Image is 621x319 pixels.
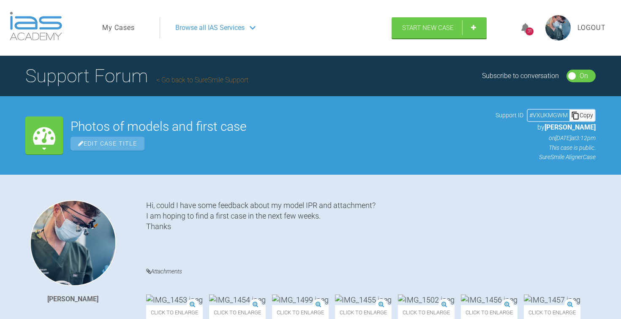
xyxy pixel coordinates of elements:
[47,294,98,305] div: [PERSON_NAME]
[569,110,595,121] div: Copy
[526,27,534,35] div: 31
[496,122,596,133] p: by
[30,200,116,286] img: Thomas Dobson
[398,295,455,305] img: IMG_1502.jpeg
[156,76,248,84] a: Go back to SureSmile Support
[496,152,596,162] p: SureSmile Aligner Case
[461,295,517,305] img: IMG_1456.jpeg
[496,143,596,152] p: This case is public.
[146,200,596,254] div: Hi, could I have some feedback about my model IPR and attachment? I am hoping to find a first cas...
[335,295,392,305] img: IMG_1455.jpeg
[102,22,135,33] a: My Cases
[580,70,588,81] div: On
[545,15,571,41] img: profile.png
[496,111,523,120] span: Support ID
[146,266,596,277] h4: Attachments
[175,22,245,33] span: Browse all IAS Services
[272,295,329,305] img: IMG_1499.jpeg
[10,12,62,41] img: logo-light.3e3ef733.png
[545,123,596,131] span: [PERSON_NAME]
[392,17,487,38] a: Start New Case
[524,295,580,305] img: IMG_1457.jpeg
[402,24,454,32] span: Start New Case
[209,295,266,305] img: IMG_1454.jpeg
[528,111,569,120] div: # VXUKMGWM
[496,133,596,143] p: on [DATE] at 3:12pm
[25,61,248,91] h1: Support Forum
[146,295,203,305] img: IMG_1453.jpeg
[482,70,559,81] div: Subscribe to conversation
[577,22,606,33] a: Logout
[71,120,488,133] h2: Photos of models and first case
[71,137,144,151] span: Edit Case Title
